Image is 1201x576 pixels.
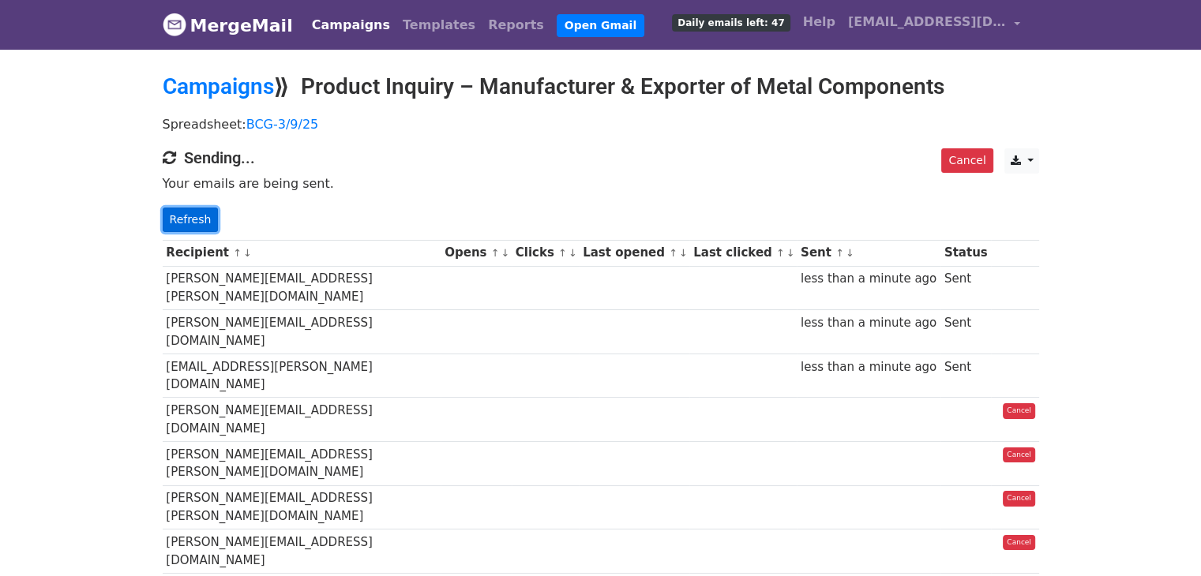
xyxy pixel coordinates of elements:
a: ↑ [776,247,785,259]
a: [EMAIL_ADDRESS][DOMAIN_NAME] [842,6,1026,43]
td: [PERSON_NAME][EMAIL_ADDRESS][DOMAIN_NAME] [163,529,441,574]
a: BCG-3/9/25 [246,117,319,132]
a: MergeMail [163,9,293,42]
a: ↑ [233,247,242,259]
a: ↓ [501,247,509,259]
a: Help [797,6,842,38]
td: [PERSON_NAME][EMAIL_ADDRESS][PERSON_NAME][DOMAIN_NAME] [163,266,441,310]
a: Templates [396,9,482,41]
a: ↓ [679,247,688,259]
td: Sent [940,266,991,310]
th: Sent [797,240,940,266]
div: less than a minute ago [801,358,936,376]
a: Campaigns [306,9,396,41]
a: ↑ [835,247,844,259]
div: less than a minute ago [801,270,936,288]
a: Cancel [1003,403,1035,419]
a: ↑ [669,247,677,259]
a: Reports [482,9,550,41]
th: Recipient [163,240,441,266]
a: Cancel [941,148,993,173]
h4: Sending... [163,148,1039,167]
a: Campaigns [163,73,274,99]
a: Open Gmail [557,14,644,37]
a: ↑ [558,247,567,259]
a: ↓ [243,247,252,259]
a: Daily emails left: 47 [666,6,796,38]
a: Cancel [1003,491,1035,507]
p: Spreadsheet: [163,116,1039,133]
a: Cancel [1003,447,1035,463]
p: Your emails are being sent. [163,175,1039,192]
span: Daily emails left: 47 [672,14,790,32]
td: Sent [940,353,991,398]
span: [EMAIL_ADDRESS][DOMAIN_NAME] [848,13,1006,32]
td: [PERSON_NAME][EMAIL_ADDRESS][PERSON_NAME][DOMAIN_NAME] [163,442,441,486]
td: [PERSON_NAME][EMAIL_ADDRESS][DOMAIN_NAME] [163,310,441,354]
h2: ⟫ Product Inquiry – Manufacturer & Exporter of Metal Components [163,73,1039,100]
img: MergeMail logo [163,13,186,36]
th: Status [940,240,991,266]
td: [EMAIL_ADDRESS][PERSON_NAME][DOMAIN_NAME] [163,353,441,398]
a: Refresh [163,208,219,232]
a: Cancel [1003,535,1035,551]
iframe: Chat Widget [1122,500,1201,576]
td: [PERSON_NAME][EMAIL_ADDRESS][DOMAIN_NAME] [163,398,441,442]
th: Last clicked [689,240,797,266]
td: [PERSON_NAME][EMAIL_ADDRESS][PERSON_NAME][DOMAIN_NAME] [163,485,441,529]
th: Last opened [579,240,689,266]
a: ↓ [569,247,577,259]
th: Clicks [512,240,579,266]
div: less than a minute ago [801,314,936,332]
th: Opens [441,240,512,266]
td: Sent [940,310,991,354]
a: ↓ [786,247,795,259]
a: ↑ [491,247,500,259]
a: ↓ [846,247,854,259]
